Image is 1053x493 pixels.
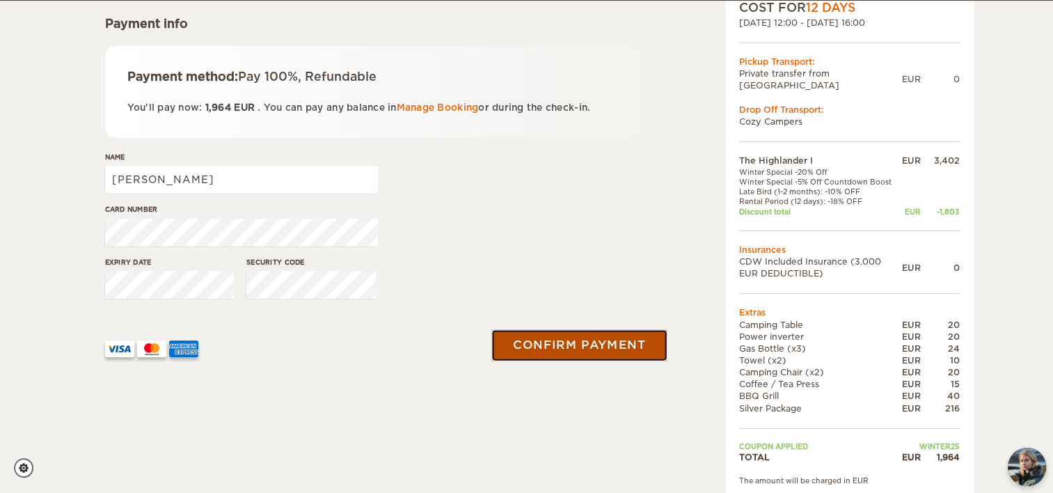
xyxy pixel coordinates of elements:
div: Payment info [105,15,665,32]
div: 40 [921,390,960,402]
div: EUR [902,262,921,274]
td: Coffee / Tea Press [739,378,902,390]
div: EUR [902,378,921,390]
td: Winter Special -20% Off [739,167,902,177]
div: EUR [902,343,921,354]
img: mastercard [137,341,166,357]
label: Card number [105,204,378,214]
img: VISA [105,341,134,357]
div: Drop Off Transport: [739,104,960,116]
td: TOTAL [739,451,902,463]
div: 10 [921,354,960,366]
td: Camping Chair (x2) [739,366,902,378]
td: Camping Table [739,319,902,331]
td: Winter Special -5% Off Countdown Boost [739,177,902,187]
div: 15 [921,378,960,390]
div: Pickup Transport: [739,56,960,68]
td: Cozy Campers [739,116,960,127]
td: Silver Package [739,402,902,414]
div: 3,402 [921,155,960,166]
label: Expiry date [105,257,235,267]
div: The amount will be charged in EUR [739,476,960,485]
td: Private transfer from [GEOGRAPHIC_DATA] [739,68,902,91]
div: -1,803 [921,207,960,217]
div: EUR [902,155,921,166]
td: WINTER25 [902,441,960,451]
img: Freyja at Cozy Campers [1008,448,1046,486]
img: AMEX [169,341,198,357]
div: EUR [902,331,921,343]
div: EUR [902,73,921,85]
div: EUR [902,451,921,463]
span: 1,964 [205,102,231,113]
span: Pay 100%, Refundable [238,70,377,84]
div: Payment method: [127,68,643,85]
a: Manage Booking [397,102,479,113]
td: Rental Period (12 days): -18% OFF [739,196,902,206]
td: Power inverter [739,331,902,343]
button: Confirm payment [492,329,667,361]
td: Late Bird (1-2 months): -10% OFF [739,187,902,196]
div: 1,964 [921,451,960,463]
a: Cookie settings [14,458,42,478]
div: 216 [921,402,960,414]
span: EUR [234,102,255,113]
td: The Highlander I [739,155,902,166]
div: EUR [902,402,921,414]
td: CDW Included Insurance (3.000 EUR DEDUCTIBLE) [739,256,902,279]
td: BBQ Grill [739,390,902,402]
button: chat-button [1008,448,1046,486]
td: Gas Bottle (x3) [739,343,902,354]
div: 0 [921,262,960,274]
label: Name [105,152,378,162]
div: EUR [902,366,921,378]
div: 20 [921,319,960,331]
td: Insurances [739,244,960,256]
label: Security code [246,257,376,267]
div: [DATE] 12:00 - [DATE] 16:00 [739,17,960,29]
td: Discount total [739,207,902,217]
div: EUR [902,354,921,366]
td: Towel (x2) [739,354,902,366]
td: Coupon applied [739,441,902,451]
div: EUR [902,319,921,331]
div: EUR [902,207,921,217]
span: 12 Days [806,1,855,15]
div: EUR [902,390,921,402]
div: 24 [921,343,960,354]
div: 20 [921,366,960,378]
p: You'll pay now: . You can pay any balance in or during the check-in. [127,100,643,116]
div: 20 [921,331,960,343]
div: 0 [921,73,960,85]
td: Extras [739,306,960,318]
